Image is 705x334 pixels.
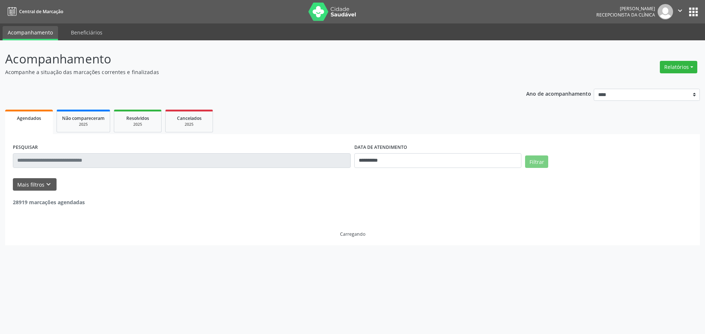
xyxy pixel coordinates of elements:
a: Beneficiários [66,26,108,39]
span: Agendados [17,115,41,121]
span: Cancelados [177,115,202,121]
div: Carregando [340,231,365,237]
a: Acompanhamento [3,26,58,40]
span: Recepcionista da clínica [596,12,655,18]
p: Ano de acompanhamento [526,89,591,98]
a: Central de Marcação [5,5,63,18]
button: Filtrar [525,155,548,168]
span: Resolvidos [126,115,149,121]
strong: 28919 marcações agendadas [13,199,85,206]
i: keyboard_arrow_down [44,180,53,188]
button: Relatórios [660,61,697,73]
span: Central de Marcação [19,8,63,15]
p: Acompanhe a situação das marcações correntes e finalizadas [5,68,491,76]
img: img [658,4,673,19]
p: Acompanhamento [5,50,491,68]
div: 2025 [119,122,156,127]
button:  [673,4,687,19]
div: 2025 [171,122,207,127]
span: Não compareceram [62,115,105,121]
label: PESQUISAR [13,142,38,153]
i:  [676,7,684,15]
div: 2025 [62,122,105,127]
button: Mais filtroskeyboard_arrow_down [13,178,57,191]
div: [PERSON_NAME] [596,5,655,12]
label: DATA DE ATENDIMENTO [354,142,407,153]
button: apps [687,5,700,18]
